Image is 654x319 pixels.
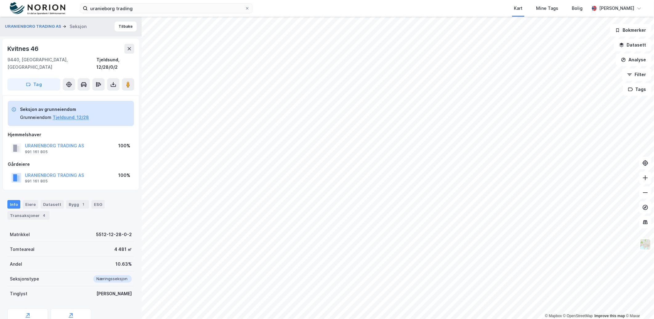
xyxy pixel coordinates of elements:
button: URANIENBORG TRADING AS [5,23,63,30]
div: Kart [514,5,523,12]
a: OpenStreetMap [563,314,593,318]
button: Tjeldsund, 12/28 [53,114,89,121]
div: Eiere [23,200,38,209]
div: [PERSON_NAME] [96,290,132,297]
div: Datasett [41,200,64,209]
div: Info [7,200,20,209]
button: Datasett [614,39,652,51]
div: Hjemmelshaver [8,131,134,138]
div: Gårdeiere [8,161,134,168]
button: Tilbake [115,22,137,31]
iframe: Chat Widget [623,289,654,319]
div: 10.63% [115,260,132,268]
div: 100% [118,172,130,179]
button: Tag [7,78,60,91]
div: 100% [118,142,130,149]
div: 4 481 ㎡ [114,246,132,253]
div: Tjeldsund, 12/28/0/2 [96,56,134,71]
div: [PERSON_NAME] [599,5,634,12]
div: Seksjon av grunneiendom [20,106,89,113]
div: 991 161 805 [25,179,48,184]
div: Tinglyst [10,290,27,297]
img: Z [640,239,651,250]
div: Kvitnes 46 [7,44,40,54]
input: Søk på adresse, matrikkel, gårdeiere, leietakere eller personer [88,4,245,13]
a: Mapbox [545,314,562,318]
div: ESG [91,200,105,209]
div: 9440, [GEOGRAPHIC_DATA], [GEOGRAPHIC_DATA] [7,56,96,71]
a: Improve this map [595,314,625,318]
img: norion-logo.80e7a08dc31c2e691866.png [10,2,65,15]
div: Andel [10,260,22,268]
div: Transaksjoner [7,211,50,220]
div: 991 161 805 [25,149,48,154]
div: Seksjonstype [10,275,39,283]
button: Tags [623,83,652,96]
div: 4 [41,212,47,219]
div: Bolig [572,5,583,12]
div: Matrikkel [10,231,30,238]
div: Grunneiendom [20,114,51,121]
div: Kontrollprogram for chat [623,289,654,319]
button: Filter [622,68,652,81]
div: Bygg [66,200,89,209]
div: Tomteareal [10,246,34,253]
div: 1 [80,201,87,207]
div: Seksjon [70,23,87,30]
button: Analyse [616,54,652,66]
div: 5512-12-28-0-2 [96,231,132,238]
div: Mine Tags [536,5,558,12]
button: Bokmerker [610,24,652,36]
